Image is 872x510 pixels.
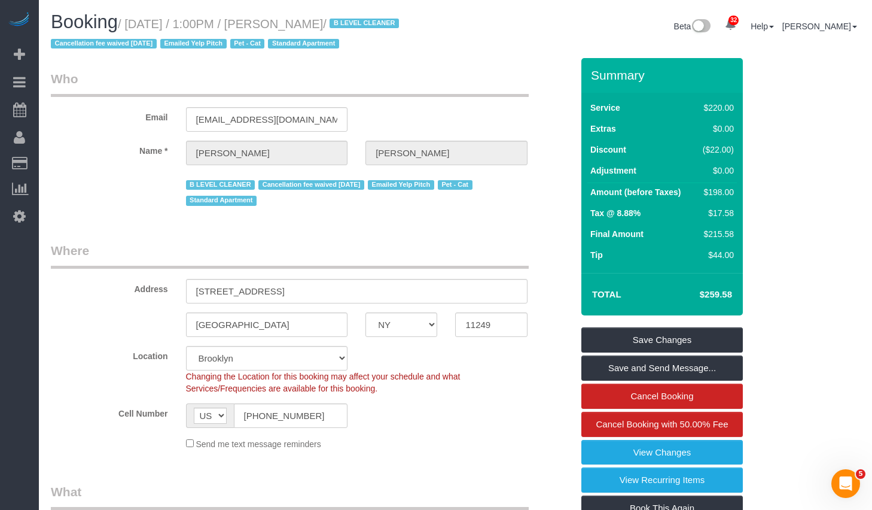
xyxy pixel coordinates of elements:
[51,242,529,269] legend: Where
[581,440,743,465] a: View Changes
[186,141,348,165] input: First Name
[186,372,461,393] span: Changing the Location for this booking may affect your schedule and what Services/Frequencies are...
[186,180,255,190] span: B LEVEL CLEANER
[699,249,734,261] div: $44.00
[590,207,641,219] label: Tax @ 8.88%
[581,467,743,493] a: View Recurring Items
[438,180,472,190] span: Pet - Cat
[7,12,31,29] img: Automaid Logo
[699,123,734,135] div: $0.00
[699,144,734,156] div: ($22.00)
[590,102,620,114] label: Service
[581,384,743,409] a: Cancel Booking
[330,19,399,28] span: B LEVEL CLEANER
[581,356,743,381] a: Save and Send Message...
[455,312,527,337] input: Zip Code
[674,22,711,31] a: Beta
[590,123,616,135] label: Extras
[699,207,734,219] div: $17.58
[728,16,739,25] span: 32
[581,327,743,353] a: Save Changes
[590,186,681,198] label: Amount (before Taxes)
[590,165,636,177] label: Adjustment
[751,22,774,31] a: Help
[699,228,734,240] div: $215.58
[42,279,177,295] label: Address
[368,180,434,190] span: Emailed Yelp Pitch
[590,228,644,240] label: Final Amount
[592,289,621,299] strong: Total
[782,22,857,31] a: [PERSON_NAME]
[664,290,732,300] h4: $259.58
[691,19,711,35] img: New interface
[596,419,728,429] span: Cancel Booking with 50.00% Fee
[699,186,734,198] div: $198.00
[51,70,529,97] legend: Who
[258,180,364,190] span: Cancellation fee waived [DATE]
[268,39,339,48] span: Standard Apartment
[365,141,528,165] input: Last Name
[699,102,734,114] div: $220.00
[719,12,742,38] a: 32
[230,39,265,48] span: Pet - Cat
[591,68,737,82] h3: Summary
[831,469,860,498] iframe: Intercom live chat
[51,39,157,48] span: Cancellation fee waived [DATE]
[186,107,348,132] input: Email
[590,144,626,156] label: Discount
[699,165,734,177] div: $0.00
[42,403,177,420] label: Cell Number
[590,249,603,261] label: Tip
[856,469,865,479] span: 5
[581,412,743,437] a: Cancel Booking with 50.00% Fee
[42,141,177,157] label: Name *
[160,39,227,48] span: Emailed Yelp Pitch
[42,346,177,362] label: Location
[51,483,529,510] legend: What
[234,403,348,428] input: Cell Number
[42,107,177,123] label: Email
[51,17,403,51] small: / [DATE] / 1:00PM / [PERSON_NAME]
[51,11,118,32] span: Booking
[186,312,348,337] input: City
[196,439,321,449] span: Send me text message reminders
[186,196,257,205] span: Standard Apartment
